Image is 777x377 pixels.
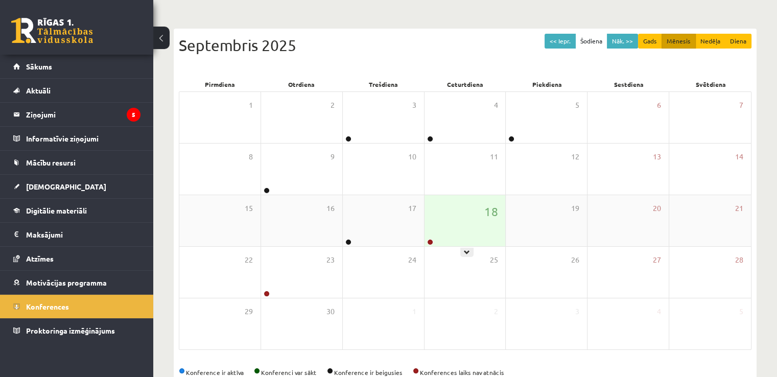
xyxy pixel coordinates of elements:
span: 18 [484,203,498,220]
span: 15 [245,203,253,214]
a: Rīgas 1. Tālmācības vidusskola [11,18,93,43]
div: Otrdiena [261,77,342,91]
div: Trešdiena [342,77,424,91]
span: 2 [331,100,335,111]
button: << Iepr. [545,34,576,49]
span: 23 [326,254,335,266]
span: Konferences [26,302,69,311]
legend: Maksājumi [26,223,140,246]
span: 27 [653,254,661,266]
div: Pirmdiena [179,77,261,91]
a: Digitālie materiāli [13,199,140,222]
span: 13 [653,151,661,162]
div: Sestdiena [588,77,670,91]
span: 25 [489,254,498,266]
a: Atzīmes [13,247,140,270]
span: 11 [489,151,498,162]
a: Sākums [13,55,140,78]
span: 12 [571,151,579,162]
button: Mēnesis [662,34,696,49]
div: Ceturtdiena [424,77,506,91]
span: 5 [739,306,743,317]
span: 28 [735,254,743,266]
span: 21 [735,203,743,214]
span: 30 [326,306,335,317]
button: Nāk. >> [607,34,638,49]
a: Motivācijas programma [13,271,140,294]
span: 14 [735,151,743,162]
span: 20 [653,203,661,214]
span: 8 [249,151,253,162]
span: 4 [657,306,661,317]
span: 9 [331,151,335,162]
span: 6 [657,100,661,111]
div: Piekdiena [506,77,588,91]
button: Šodiena [575,34,607,49]
span: Digitālie materiāli [26,206,87,215]
span: 3 [412,100,416,111]
span: 26 [571,254,579,266]
span: 10 [408,151,416,162]
span: Motivācijas programma [26,278,107,287]
span: Mācību resursi [26,158,76,167]
span: Atzīmes [26,254,54,263]
legend: Ziņojumi [26,103,140,126]
span: 3 [575,306,579,317]
button: Nedēļa [695,34,725,49]
legend: Informatīvie ziņojumi [26,127,140,150]
span: 17 [408,203,416,214]
span: 1 [412,306,416,317]
span: 4 [493,100,498,111]
span: Aktuāli [26,86,51,95]
a: [DEMOGRAPHIC_DATA] [13,175,140,198]
span: 19 [571,203,579,214]
span: 16 [326,203,335,214]
span: Sākums [26,62,52,71]
a: Mācību resursi [13,151,140,174]
div: Svētdiena [670,77,751,91]
a: Ziņojumi5 [13,103,140,126]
div: Konference ir aktīva Konferenci var sākt Konference ir beigusies Konferences laiks nav atnācis [179,368,751,377]
div: Septembris 2025 [179,34,751,57]
span: 7 [739,100,743,111]
span: 2 [493,306,498,317]
a: Maksājumi [13,223,140,246]
span: [DEMOGRAPHIC_DATA] [26,182,106,191]
span: 1 [249,100,253,111]
a: Proktoringa izmēģinājums [13,319,140,342]
a: Informatīvie ziņojumi [13,127,140,150]
span: 5 [575,100,579,111]
span: Proktoringa izmēģinājums [26,326,115,335]
i: 5 [127,108,140,122]
button: Gads [638,34,662,49]
span: 29 [245,306,253,317]
a: Aktuāli [13,79,140,102]
span: 22 [245,254,253,266]
button: Diena [725,34,751,49]
span: 24 [408,254,416,266]
a: Konferences [13,295,140,318]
